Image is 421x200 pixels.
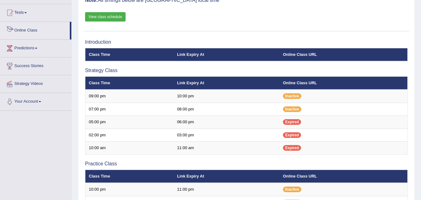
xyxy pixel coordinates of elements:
th: Online Class URL [280,76,408,90]
th: Online Class URL [280,48,408,61]
td: 02:00 pm [85,129,174,142]
th: Link Expiry At [174,170,280,183]
h3: Strategy Class [85,68,408,73]
th: Class Time [85,76,174,90]
a: Predictions [0,40,71,55]
td: 06:00 pm [174,116,280,129]
a: Strategy Videos [0,75,71,91]
td: 05:00 pm [85,116,174,129]
span: Expired [283,145,301,151]
a: Your Account [0,93,71,109]
td: 11:00 pm [174,183,280,196]
h3: Practice Class [85,161,408,167]
td: 08:00 pm [174,103,280,116]
th: Link Expiry At [174,48,280,61]
a: Tests [0,4,71,20]
td: 10:00 am [85,142,174,155]
td: 03:00 pm [174,129,280,142]
td: 07:00 pm [85,103,174,116]
td: 11:00 am [174,142,280,155]
span: Expired [283,132,301,138]
span: Inactive [283,93,301,99]
th: Link Expiry At [174,76,280,90]
td: 10:00 pm [174,90,280,103]
th: Class Time [85,48,174,61]
td: 10:00 pm [85,183,174,196]
span: Inactive [283,106,301,112]
h3: Introduction [85,39,408,45]
td: 09:00 pm [85,90,174,103]
a: View class schedule [85,12,126,22]
a: Online Class [0,22,70,37]
span: Expired [283,119,301,125]
span: Inactive [283,187,301,192]
a: Success Stories [0,57,71,73]
th: Class Time [85,170,174,183]
th: Online Class URL [280,170,408,183]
